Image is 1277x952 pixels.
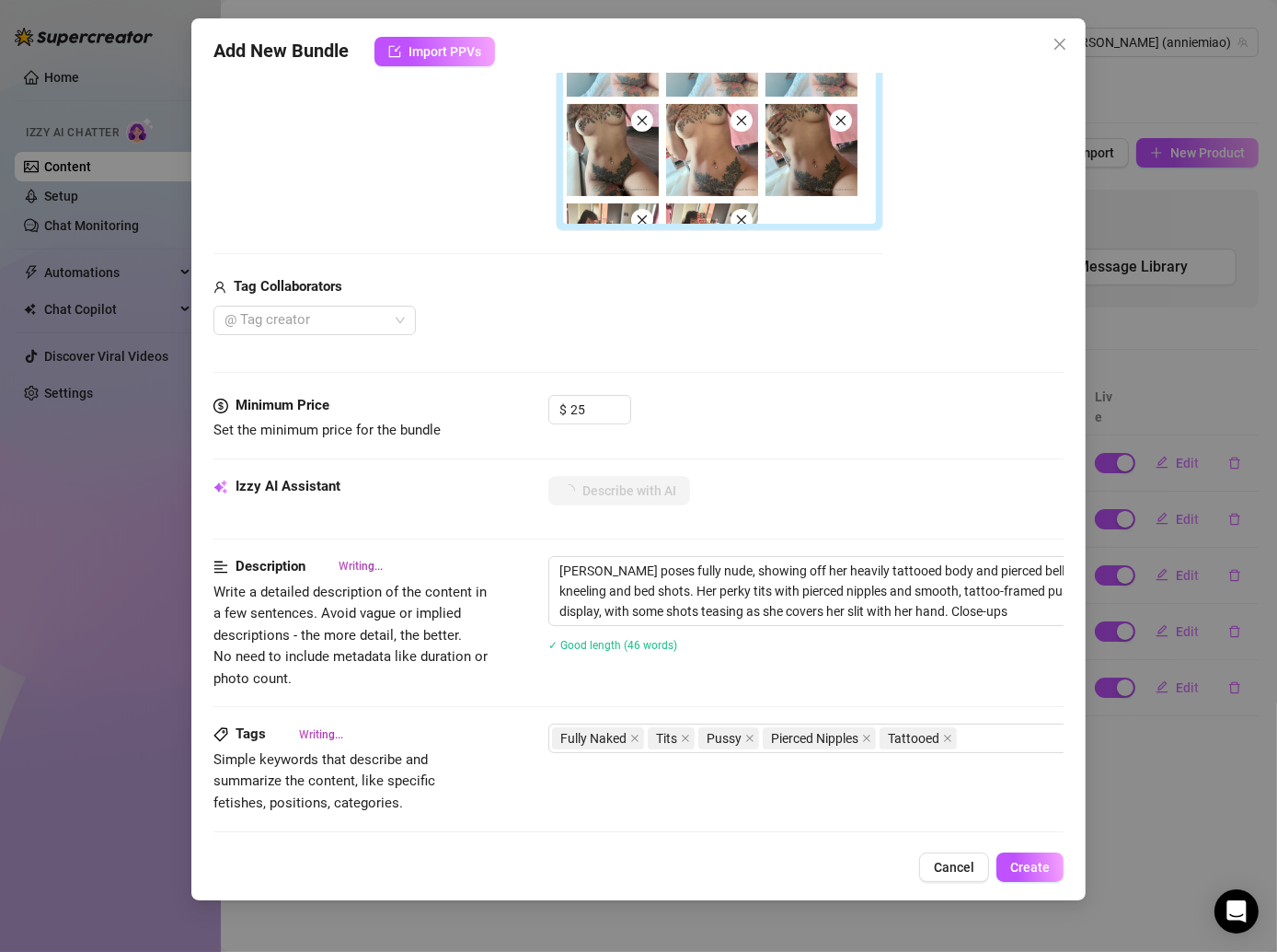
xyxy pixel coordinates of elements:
[745,734,754,743] span: close
[552,727,644,749] span: Fully Naked
[213,727,228,742] span: tag
[1045,37,1075,52] span: Close
[1045,29,1075,59] button: Close
[549,557,1191,625] textarea: [PERSON_NAME] poses fully nude, showing off her heavily tattooed body and pierced belly button in...
[1214,889,1259,934] div: Open Intercom Messenger
[213,556,228,578] span: align-left
[548,476,690,505] button: Describe with AI
[213,751,435,811] span: Simple keywords that describe and summarize the content, like specific fetishes, positions, categ...
[374,37,495,66] button: Import PPVs
[996,853,1064,882] button: Create
[1053,37,1067,52] span: close
[735,214,748,226] span: close
[698,727,759,749] span: Pussy
[681,734,690,743] span: close
[236,558,305,575] strong: Description
[943,734,952,743] span: close
[213,395,228,417] span: dollar
[408,44,481,59] span: Import PPVs
[656,728,677,749] span: Tits
[707,728,742,749] span: Pussy
[213,276,226,298] span: user
[934,860,974,875] span: Cancel
[1010,860,1050,875] span: Create
[880,727,957,749] span: Tattooed
[763,727,876,749] span: Pierced Nipples
[213,37,349,66] span: Add New Bundle
[636,214,649,226] span: close
[862,734,871,743] span: close
[735,114,748,127] span: close
[888,728,939,749] span: Tattooed
[236,397,329,413] strong: Minimum Price
[630,734,639,743] span: close
[560,728,627,749] span: Fully Naked
[567,104,659,196] img: media
[834,114,847,127] span: close
[666,104,758,196] img: media
[666,203,758,296] img: media
[771,728,858,749] span: Pierced Nipples
[213,584,488,687] span: Write a detailed description of the content in a few sentences. Avoid vague or implied descriptio...
[236,726,266,742] strong: Tags
[213,422,441,438] span: Set the minimum price for the bundle
[567,203,659,296] img: media
[765,104,857,196] img: media
[919,853,989,882] button: Cancel
[234,278,342,295] strong: Tag Collaborators
[548,639,677,652] span: ✓ Good length (46 words)
[299,726,343,744] span: Writing...
[648,727,695,749] span: Tits
[388,45,401,58] span: import
[236,478,340,494] strong: Izzy AI Assistant
[636,114,649,127] span: close
[339,558,383,575] span: Writing...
